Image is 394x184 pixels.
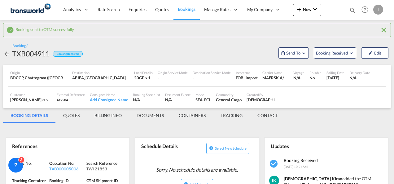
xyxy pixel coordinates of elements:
span: RTS FASHION FZE [42,97,69,102]
md-pagination-wrapper: Use the left and right arrow keys to navigate between tabs [3,108,285,123]
div: Consignee Name [90,92,128,97]
div: - [158,75,188,81]
md-tab-item: DOCUMENTS [129,108,171,123]
span: Booking Received [316,50,348,56]
md-icon: icon-plus-circle [209,146,213,150]
div: Origin [10,70,67,75]
div: Add Consignee Name [90,97,128,103]
span: Inquiry No. [12,161,32,166]
div: TWI 21853 [86,166,122,172]
button: icon-pencilEdit [361,47,388,59]
span: Enquiries [129,7,147,12]
md-tab-item: BOOKING DETAILS [3,108,56,123]
div: Help [360,4,373,15]
div: 20GP x 1 [134,75,153,81]
div: Incoterms [236,70,258,75]
span: Booking Received [284,158,318,163]
div: Load Details [134,70,153,75]
span: Search Reference [86,161,117,166]
div: icon-arrow-left [3,49,12,59]
md-icon: icon-checkbox-marked-circle [7,26,14,34]
div: External Reference [57,92,85,97]
button: Open demo menu [278,47,309,59]
div: Updates [269,140,325,151]
span: Analytics [63,7,81,13]
span: Help [360,4,370,15]
div: N/A [12,166,48,172]
md-icon: icon-arrow-left [3,50,11,58]
div: I [373,5,383,15]
div: Rollable [309,70,322,75]
div: MAERSK A/S / TDWC-DUBAI [262,75,288,81]
span: [DATE] 10:24 AM [284,165,308,169]
div: - [193,75,231,81]
div: Carrier Name [262,70,288,75]
strong: [DEMOGRAPHIC_DATA] Kiran [284,176,343,181]
span: Sorry, No schedule details are available. [154,164,240,176]
md-icon: icon-magnify [349,7,356,14]
div: Booking Received [53,51,82,57]
div: Booking / [12,43,28,49]
md-tab-item: BILLING INFO [87,108,129,123]
div: N/A [349,75,370,81]
md-tab-item: CONTACT [250,108,285,123]
div: Sailing Date [326,70,344,75]
div: No [309,75,322,81]
div: Irishi Kiran [247,97,279,103]
div: General Cargo [216,97,242,103]
div: Destination [72,70,129,75]
span: Manage Rates [204,7,230,13]
div: SEA-FCL [195,97,211,103]
div: 31 Oct 2025 [326,75,344,81]
span: New [295,7,319,12]
span: Quotation No. [49,161,74,166]
div: Mode [195,92,211,97]
div: N/A [165,97,191,103]
span: Send To [286,50,301,56]
button: icon-plus 400-fgNewicon-chevron-down [293,4,321,16]
md-icon: icon-close [380,26,387,34]
span: Select new schedule [215,146,247,150]
md-icon: icon-plus 400-fg [295,6,303,13]
img: f753ae806dec11f0841701cdfdf085c0.png [9,3,51,17]
div: Destination Service Mode [193,70,231,75]
span: Rate Search [98,7,120,12]
div: Customer [10,92,52,97]
div: FOB [236,75,243,81]
div: N/A [293,75,304,81]
md-tab-item: CONTAINERS [171,108,213,123]
div: Delivery Date [349,70,370,75]
div: TXB004911 [12,49,50,59]
div: Document Expert [165,92,191,97]
button: Open demo menu [314,47,356,59]
span: Tracking Container [12,178,46,183]
div: References [11,140,67,151]
span: Bookings [178,7,195,12]
div: N/A [133,97,160,103]
div: [PERSON_NAME] [10,97,52,103]
div: Origin Service Mode [158,70,188,75]
md-icon: icon-pencil [368,51,373,55]
span: Booking sent to OTM successfully [15,25,74,32]
div: - import [243,75,257,81]
div: BDCGP, Chattogram (Chittagong), Bangladesh, Indian Subcontinent, Asia Pacific [10,75,67,81]
md-tab-item: QUOTES [56,108,87,123]
span: Booking ID [49,178,69,183]
div: Commodity [216,92,242,97]
span: OTM Shipment ID [86,178,118,183]
div: icon-magnify [349,7,356,16]
md-tab-item: TRACKING [213,108,250,123]
span: 412504 [57,98,68,102]
button: icon-plus-circleSelect new schedule [206,143,249,154]
div: TXB000005006 [49,166,85,172]
md-icon: icon-chevron-down [311,6,319,13]
div: Schedule Details [140,140,196,156]
div: Voyage [293,70,304,75]
md-icon: icon-checkbox-marked-circle [269,159,279,169]
div: AEJEA, Jebel Ali, United Arab Emirates, Middle East, Middle East [72,75,129,81]
div: Booking Specialist [133,92,160,97]
span: Quotes [155,7,169,12]
span: My Company [247,7,273,13]
div: Created By [247,92,279,97]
